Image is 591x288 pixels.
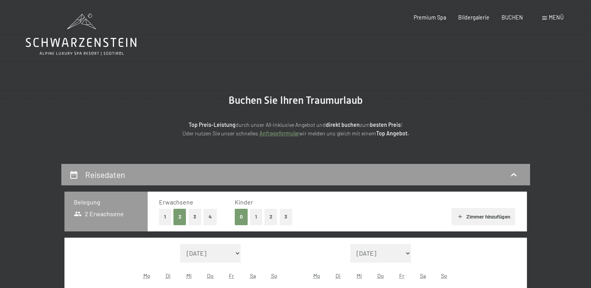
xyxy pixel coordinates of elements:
[326,121,360,128] strong: direkt buchen
[159,198,193,206] span: Erwachsene
[441,272,447,279] abbr: Sonntag
[399,272,404,279] abbr: Freitag
[85,170,125,180] h2: Reisedaten
[420,272,426,279] abbr: Samstag
[173,209,186,225] button: 2
[235,209,248,225] button: 0
[74,198,138,206] h3: Belegung
[250,209,262,225] button: 1
[159,209,171,225] button: 1
[280,209,293,225] button: 3
[271,272,277,279] abbr: Sonntag
[189,209,202,225] button: 3
[370,121,401,128] strong: besten Preis
[229,94,363,106] span: Buchen Sie Ihren Traumurlaub
[207,272,214,279] abbr: Donnerstag
[250,272,256,279] abbr: Samstag
[377,272,384,279] abbr: Donnerstag
[264,209,277,225] button: 2
[124,121,468,138] p: durch unser All-inklusive Angebot und zum ! Oder nutzen Sie unser schnelles wir melden uns gleich...
[414,14,446,21] a: Premium Spa
[376,130,409,137] strong: Top Angebot.
[336,272,341,279] abbr: Dienstag
[74,210,124,218] span: 2 Erwachsene
[204,209,217,225] button: 4
[502,14,523,21] a: BUCHEN
[313,272,320,279] abbr: Montag
[357,272,362,279] abbr: Mittwoch
[229,272,234,279] abbr: Freitag
[186,272,192,279] abbr: Mittwoch
[235,198,253,206] span: Kinder
[143,272,150,279] abbr: Montag
[166,272,171,279] abbr: Dienstag
[259,130,299,137] a: Anfrageformular
[549,14,564,21] span: Menü
[458,14,489,21] a: Bildergalerie
[189,121,236,128] strong: Top Preis-Leistung
[452,208,515,225] button: Zimmer hinzufügen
